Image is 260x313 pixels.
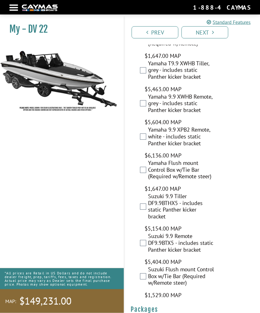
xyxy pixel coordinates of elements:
span: $5,404.00 MAP [145,258,181,266]
ul: Pagination [130,26,260,39]
span: $5,463.00 MAP [145,85,181,94]
div: 1-888-4CAYMAS [193,3,251,12]
p: *All prices are Retail in US Dollars and do not include dealer freight, prep, tariffs, fees, taxe... [5,268,119,289]
span: $5,154.00 MAP [145,225,181,233]
h1: My - DV 22 [9,23,108,35]
span: $5,604.00 MAP [145,118,181,127]
img: white-logo-c9c8dbefe5ff5ceceb0f0178aa75bf4bb51f6bca0971e226c86eb53dfe498488.png [22,5,58,11]
a: Standard Features [207,18,251,26]
span: $149,231.00 [19,295,71,308]
label: Suzuki 9.9 Remote DF9.9BTX5 - includes static Panther kicker bracket [148,233,214,255]
label: Suzuki 9.9 Tiller DF9.9BTHX5 - includes static Panther kicker bracket [148,193,214,222]
a: Next [181,26,228,39]
a: Prev [132,26,178,39]
span: $1,529.00 MAP [145,291,181,300]
label: Suzuki Flush mount Control Box w/Tie Bar (Required w/Remote steer) [148,266,214,288]
label: Yamaha 9.9 XWHB Remote, grey - includes static Panther kicker bracket [148,94,214,115]
span: MAP: [5,298,16,305]
span: $6,136.00 MAP [145,152,181,160]
label: Yamaha T9.9 XWHB Tiller, grey - includes static Panther kicker bracket [148,60,214,82]
label: Yamaha Flush mount Control Box w/Tie Bar (Required w/Remote steer) [148,160,214,182]
span: $1,647.00 MAP [145,185,181,193]
label: Yamaha 9.9 XPB2 Remote, white - includes static Panther kicker bracket [148,127,214,148]
span: $1,647.00 MAP [145,52,181,60]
